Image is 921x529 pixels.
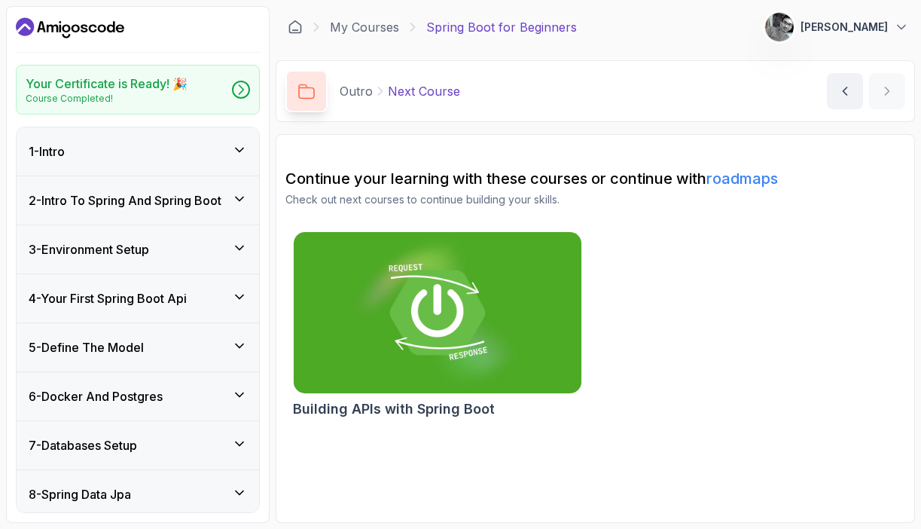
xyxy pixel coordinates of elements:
[293,231,582,420] a: Building APIs with Spring Boot cardBuilding APIs with Spring Boot
[29,338,144,356] h3: 5 - Define The Model
[17,176,259,225] button: 2-Intro To Spring And Spring Boot
[29,387,163,405] h3: 6 - Docker And Postgres
[29,485,131,503] h3: 8 - Spring Data Jpa
[26,75,188,93] h2: Your Certificate is Ready! 🎉
[29,289,187,307] h3: 4 - Your First Spring Boot Api
[17,225,259,274] button: 3-Environment Setup
[765,13,794,41] img: user profile image
[285,168,905,189] h2: Continue your learning with these courses or continue with
[706,170,778,188] a: roadmaps
[29,142,65,161] h3: 1 - Intro
[330,18,399,36] a: My Courses
[16,16,124,40] a: Dashboard
[17,274,259,323] button: 4-Your First Spring Boot Api
[29,240,149,258] h3: 3 - Environment Setup
[869,73,905,109] button: next content
[827,73,863,109] button: previous content
[17,421,259,469] button: 7-Databases Setup
[17,470,259,518] button: 8-Spring Data Jpa
[426,18,577,36] p: Spring Boot for Beginners
[17,127,259,176] button: 1-Intro
[17,372,259,420] button: 6-Docker And Postgres
[340,82,373,100] p: Outro
[285,192,905,207] p: Check out next courses to continue building your skills.
[288,20,303,35] a: Dashboard
[293,399,495,420] h2: Building APIs with Spring Boot
[29,191,221,209] h3: 2 - Intro To Spring And Spring Boot
[764,12,909,42] button: user profile image[PERSON_NAME]
[26,93,188,105] p: Course Completed!
[294,232,581,393] img: Building APIs with Spring Boot card
[801,20,888,35] p: [PERSON_NAME]
[29,436,137,454] h3: 7 - Databases Setup
[388,82,460,100] p: Next Course
[16,65,260,115] a: Your Certificate is Ready! 🎉Course Completed!
[17,323,259,372] button: 5-Define The Model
